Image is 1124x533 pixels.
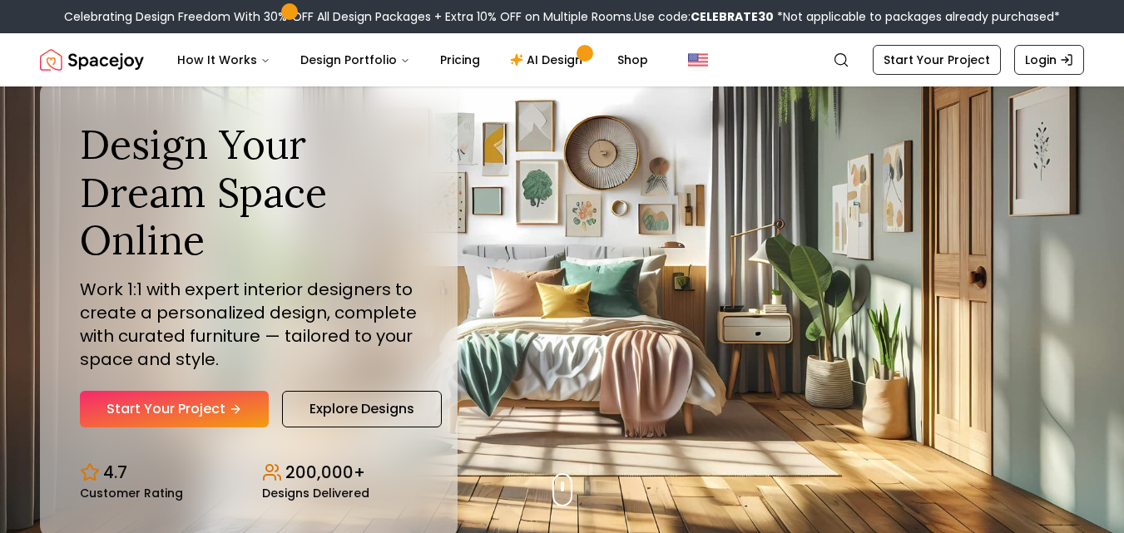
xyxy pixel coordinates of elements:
[80,447,418,499] div: Design stats
[688,50,708,70] img: United States
[40,43,144,76] img: Spacejoy Logo
[604,43,661,76] a: Shop
[427,43,493,76] a: Pricing
[80,278,418,371] p: Work 1:1 with expert interior designers to create a personalized design, complete with curated fu...
[287,43,423,76] button: Design Portfolio
[873,45,1001,75] a: Start Your Project
[40,33,1084,86] nav: Global
[80,487,183,499] small: Customer Rating
[691,8,774,25] b: CELEBRATE30
[282,391,442,427] a: Explore Designs
[103,461,127,484] p: 4.7
[164,43,661,76] nav: Main
[262,487,369,499] small: Designs Delivered
[774,8,1060,25] span: *Not applicable to packages already purchased*
[497,43,601,76] a: AI Design
[285,461,365,484] p: 200,000+
[80,391,269,427] a: Start Your Project
[64,8,1060,25] div: Celebrating Design Freedom With 30% OFF All Design Packages + Extra 10% OFF on Multiple Rooms.
[164,43,284,76] button: How It Works
[1014,45,1084,75] a: Login
[80,121,418,264] h1: Design Your Dream Space Online
[40,43,144,76] a: Spacejoy
[634,8,774,25] span: Use code:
